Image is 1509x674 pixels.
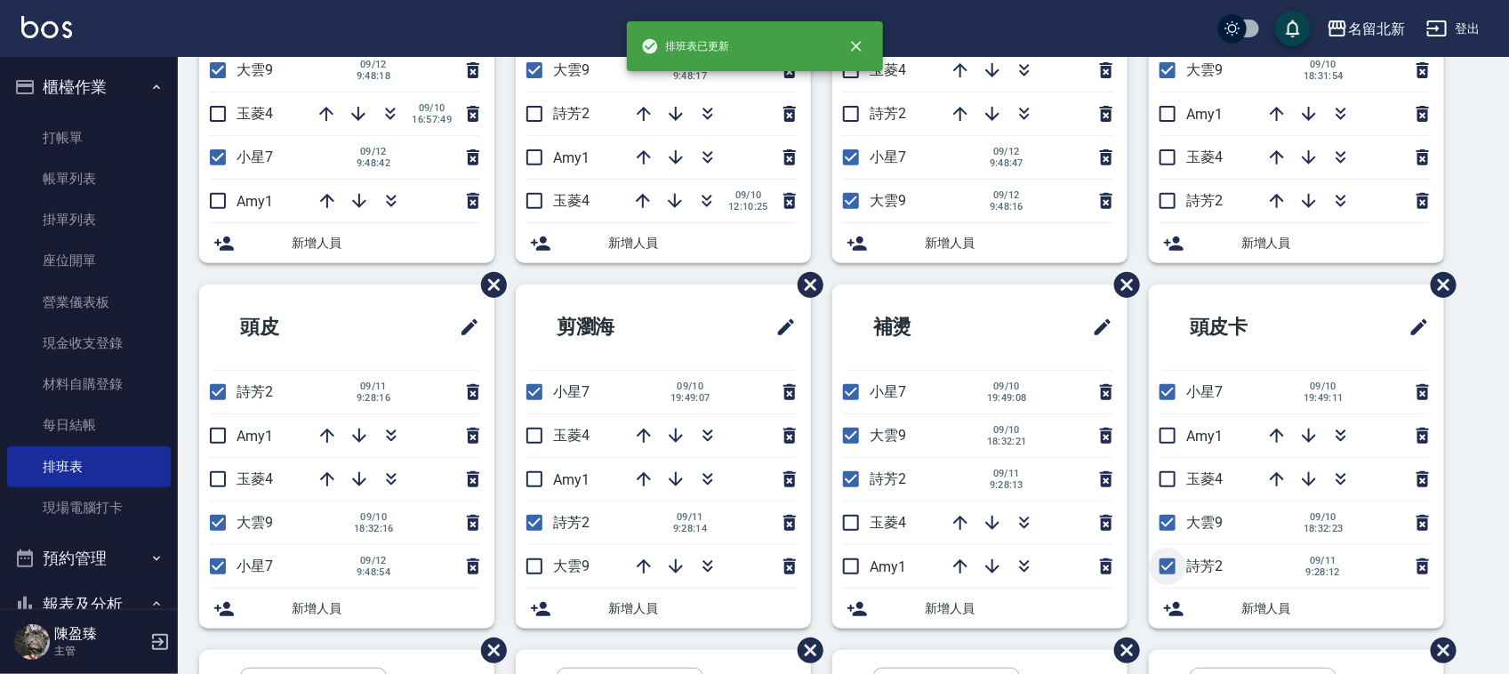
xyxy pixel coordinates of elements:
button: 報表及分析 [7,582,171,628]
span: 09/12 [354,555,393,566]
span: 09/11 [987,468,1026,479]
span: 09/10 [670,381,710,392]
button: 登出 [1419,12,1488,45]
span: 小星7 [237,558,273,574]
span: Amy1 [870,558,906,575]
span: 大雲9 [870,192,906,209]
button: save [1275,11,1311,46]
span: Amy1 [237,428,273,445]
span: 刪除班表 [784,259,826,311]
span: 09/10 [1304,381,1344,392]
span: 09/12 [987,146,1026,157]
span: 刪除班表 [1417,259,1459,311]
div: 新增人員 [516,589,811,629]
span: 玉菱4 [237,105,273,122]
button: 預約管理 [7,535,171,582]
div: 名留北新 [1348,18,1405,40]
span: 9:48:42 [354,157,393,169]
p: 主管 [54,643,145,659]
img: Person [14,624,50,660]
div: 新增人員 [199,589,494,629]
span: 玉菱4 [1186,148,1223,165]
div: 新增人員 [516,223,811,263]
span: 詩芳2 [870,470,906,487]
span: 09/12 [354,146,393,157]
span: 09/10 [987,381,1027,392]
h5: 陳盈臻 [54,625,145,643]
img: Logo [21,16,72,38]
span: 小星7 [870,148,906,165]
span: 詩芳2 [1186,192,1223,209]
span: 09/10 [987,424,1027,436]
span: 修改班表的標題 [448,306,480,349]
span: 09/11 [670,511,710,523]
span: 新增人員 [1241,599,1430,618]
span: Amy1 [1186,106,1223,123]
a: 帳單列表 [7,158,171,199]
a: 現場電腦打卡 [7,487,171,528]
span: 12:10:25 [728,201,768,213]
span: 新增人員 [1241,234,1430,253]
span: 詩芳2 [553,105,590,122]
a: 打帳單 [7,117,171,158]
a: 材料自購登錄 [7,364,171,405]
span: 9:48:18 [354,70,393,82]
span: 詩芳2 [1186,558,1223,574]
span: 小星7 [237,148,273,165]
span: 大雲9 [1186,514,1223,531]
a: 座位開單 [7,240,171,281]
span: 09/10 [412,102,452,114]
span: 9:28:16 [354,392,393,404]
span: 修改班表的標題 [765,306,797,349]
span: 9:28:13 [987,479,1026,491]
span: 新增人員 [608,599,797,618]
div: 新增人員 [832,589,1128,629]
span: Amy1 [1186,428,1223,445]
span: 大雲9 [553,558,590,574]
span: 09/10 [354,511,394,523]
span: 19:49:11 [1304,392,1344,404]
span: 新增人員 [292,234,480,253]
span: 18:32:16 [354,523,394,534]
h2: 補燙 [847,295,1010,359]
span: 16:57:49 [412,114,452,125]
span: 9:28:12 [1304,566,1343,578]
span: 玉菱4 [237,470,273,487]
button: 櫃檯作業 [7,64,171,110]
span: Amy1 [553,471,590,488]
a: 現金收支登錄 [7,323,171,364]
span: 大雲9 [870,427,906,444]
span: 09/10 [728,189,768,201]
a: 掛單列表 [7,199,171,240]
span: 大雲9 [237,61,273,78]
span: 18:31:54 [1304,70,1344,82]
span: 09/12 [987,189,1026,201]
span: 修改班表的標題 [1081,306,1113,349]
span: 排班表已更新 [641,37,730,55]
span: 小星7 [1186,383,1223,400]
div: 新增人員 [1149,589,1444,629]
span: 玉菱4 [553,427,590,444]
span: 18:32:21 [987,436,1027,447]
span: Amy1 [553,149,590,166]
span: 大雲9 [553,61,590,78]
span: 9:48:16 [987,201,1026,213]
span: 18:32:23 [1304,523,1344,534]
div: 新增人員 [1149,223,1444,263]
span: 09/11 [1304,555,1343,566]
span: 新增人員 [608,234,797,253]
h2: 頭皮卡 [1163,295,1336,359]
span: 修改班表的標題 [1398,306,1430,349]
span: 詩芳2 [237,383,273,400]
span: 玉菱4 [1186,470,1223,487]
span: 小星7 [870,383,906,400]
span: 小星7 [553,383,590,400]
span: 刪除班表 [468,259,510,311]
span: 9:48:47 [987,157,1026,169]
span: 詩芳2 [870,105,906,122]
span: 09/10 [1304,511,1344,523]
span: 9:48:54 [354,566,393,578]
a: 每日結帳 [7,405,171,445]
span: 玉菱4 [553,192,590,209]
span: 新增人員 [925,234,1113,253]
